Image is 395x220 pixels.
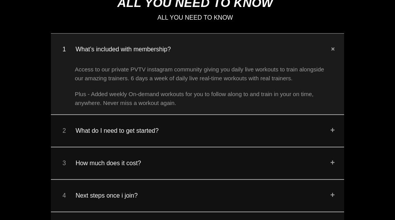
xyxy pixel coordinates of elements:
p: Access to our private PVTV instagram community giving you daily live workouts to train alongside ... [75,66,325,83]
button: 4Next steps once i join? [51,180,344,212]
span: 3 [62,159,76,168]
p: Plus - Added weekly On-demand workouts for you to follow along to and train in your on time, anyw... [75,90,325,108]
span: 4 [62,192,76,200]
p: ALL YOU NEED TO KNOW [19,14,372,22]
span: 2 [62,127,76,135]
button: 3How much does it cost? [51,147,344,179]
span: 1 [62,46,76,54]
button: 2What do I need to get started? [51,115,344,147]
button: 1What’s included with membership? [51,34,344,66]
